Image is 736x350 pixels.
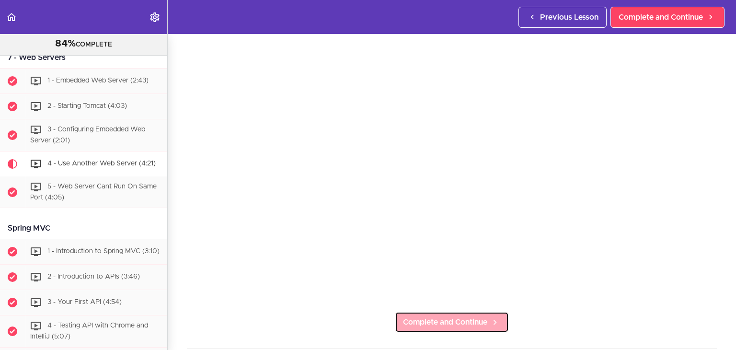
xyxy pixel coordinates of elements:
[610,7,724,28] a: Complete and Continue
[540,12,598,23] span: Previous Lesson
[518,7,607,28] a: Previous Lesson
[47,77,149,84] span: 1 - Embedded Web Server (2:43)
[47,160,156,167] span: 4 - Use Another Web Server (4:21)
[30,323,148,340] span: 4 - Testing API with Chrome and IntelliJ (5:07)
[149,12,161,23] svg: Settings Menu
[47,103,127,109] span: 2 - Starting Tomcat (4:03)
[55,39,76,48] span: 84%
[47,248,160,255] span: 1 - Introduction to Spring MVC (3:10)
[6,12,17,23] svg: Back to course curriculum
[395,312,509,333] a: Complete and Continue
[30,126,145,144] span: 3 - Configuring Embedded Web Server (2:01)
[47,274,140,280] span: 2 - Introduction to APIs (3:46)
[403,316,487,328] span: Complete and Continue
[619,12,703,23] span: Complete and Continue
[47,299,122,306] span: 3 - Your First API (4:54)
[12,38,155,50] div: COMPLETE
[30,183,157,201] span: 5 - Web Server Cant Run On Same Port (4:05)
